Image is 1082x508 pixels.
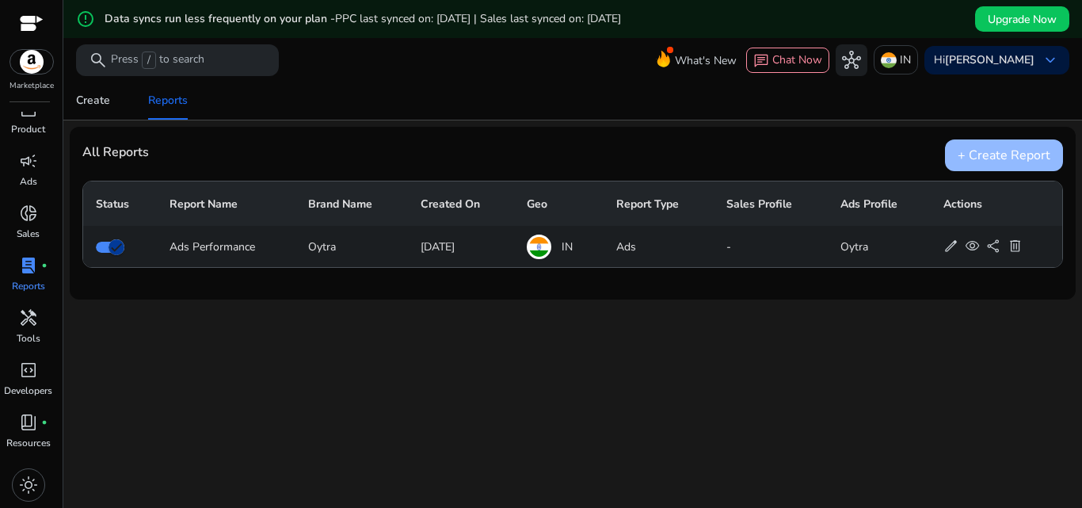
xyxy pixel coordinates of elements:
p: Resources [6,436,51,450]
p: Geo [527,197,591,212]
h5: Data syncs run less frequently on your plan - [105,13,621,26]
button: hub [836,44,867,76]
div: IN [527,235,591,259]
span: What's New [675,47,737,74]
span: light_mode [19,476,38,495]
span: fiber_manual_record [41,262,48,269]
span: Chat Now [772,52,822,67]
span: code_blocks [19,361,38,380]
p: Report Type [616,197,701,212]
p: Actions [943,197,1050,212]
img: amazon.svg [10,50,53,74]
span: handyman [19,308,38,327]
p: Created On [421,197,501,212]
p: Hi [934,55,1034,66]
button: Upgrade Now [975,6,1069,32]
span: chat [753,53,769,69]
span: edit [943,239,958,254]
p: Product [11,122,45,136]
span: donut_small [19,204,38,223]
p: Ads [20,174,37,189]
p: Ads Profile [840,197,918,212]
span: fiber_manual_record [41,419,48,426]
p: Brand Name [308,197,395,212]
span: search [89,51,108,70]
span: campaign [19,151,38,170]
b: [PERSON_NAME] [945,52,1034,67]
span: book_4 [19,413,38,432]
span: lab_profile [19,256,38,275]
td: Oytra [295,226,408,267]
img: in.svg [881,52,897,68]
span: visibility [965,239,980,254]
span: delete [1008,239,1023,254]
mat-icon: error_outline [76,10,95,29]
h4: All Reports [82,145,149,160]
p: Sales Profile [726,197,815,212]
div: Reports [148,95,188,106]
p: Report Name [170,197,283,212]
button: chatChat Now [746,48,829,73]
p: Tools [17,331,40,346]
span: / [142,52,156,69]
p: Sales [17,227,40,241]
span: inventory_2 [19,99,38,118]
td: Ads [604,226,714,267]
td: [DATE] [408,226,514,267]
p: Reports [12,279,45,293]
span: PPC last synced on: [DATE] | Sales last synced on: [DATE] [335,11,621,26]
span: Upgrade Now [988,11,1057,28]
td: Oytra [828,226,931,267]
span: keyboard_arrow_down [1041,51,1060,70]
p: IN [900,46,911,74]
p: Status [96,197,144,212]
div: Create [76,95,110,106]
div: + Create Report [945,139,1063,171]
span: hub [842,51,861,70]
p: Developers [4,384,52,398]
span: share [986,239,1001,254]
p: Marketplace [10,80,54,92]
p: Press to search [111,52,204,69]
td: - [714,226,828,267]
div: Ads Performance [170,239,283,255]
